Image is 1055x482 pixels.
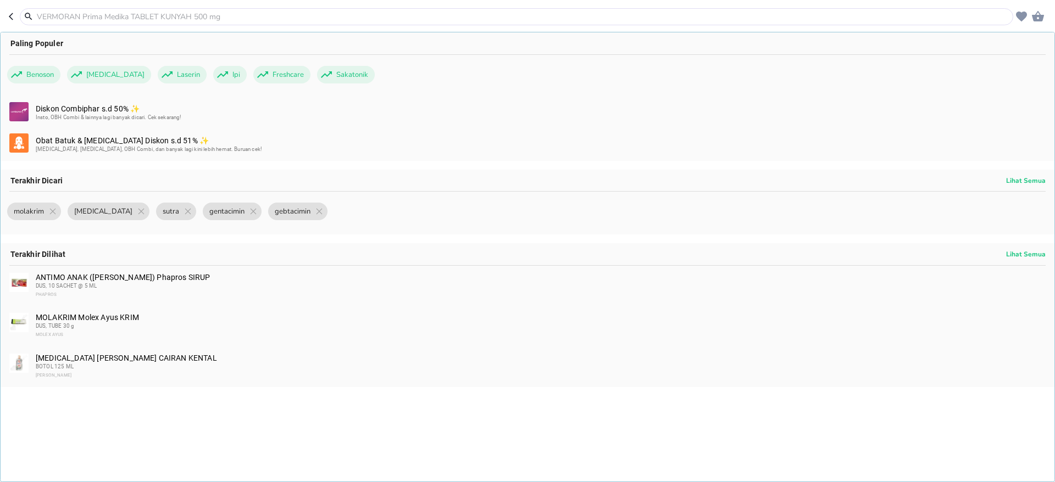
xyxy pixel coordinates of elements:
[170,66,207,83] span: Laserin
[9,102,29,121] img: 7d61cdf7-11f2-4e42-80ba-7b4e2ad80231.svg
[213,66,247,83] div: Ipi
[317,66,375,83] div: Sakatonik
[253,66,310,83] div: Freshcare
[36,11,1010,23] input: VERMORAN Prima Medika TABLET KUNYAH 500 mg
[268,203,327,220] div: gebtacimin
[36,146,262,152] span: [MEDICAL_DATA], [MEDICAL_DATA], OBH Combi, dan banyak lagi kini lebih hemat. Buruan cek!
[80,66,151,83] span: [MEDICAL_DATA]
[7,203,51,220] span: molakrim
[36,283,97,289] span: DUS, 10 SACHET @ 5 ML
[158,66,207,83] div: Laserin
[20,66,60,83] span: Benoson
[36,332,64,337] span: MOLEX AYUS
[36,323,74,329] span: DUS, TUBE 30 g
[226,66,247,83] span: Ipi
[1006,250,1046,259] p: Lihat Semua
[36,104,1045,122] div: Diskon Combiphar s.d 50% ✨
[1,32,1054,54] div: Paling Populer
[7,66,60,83] div: Benoson
[266,66,310,83] span: Freshcare
[9,133,29,153] img: bf3c15e8-4dfe-463f-b651-92c7aa8c02bc.svg
[68,203,139,220] span: [MEDICAL_DATA]
[268,203,317,220] span: gebtacimin
[156,203,186,220] span: sutra
[36,354,1045,380] div: [MEDICAL_DATA] [PERSON_NAME] CAIRAN KENTAL
[36,273,1045,299] div: ANTIMO ANAK ([PERSON_NAME]) Phapros SIRUP
[68,203,149,220] div: [MEDICAL_DATA]
[7,203,61,220] div: molakrim
[330,66,375,83] span: Sakatonik
[203,203,262,220] div: gentacimin
[36,136,1045,154] div: Obat Batuk & [MEDICAL_DATA] Diskon s.d 51% ✨
[203,203,251,220] span: gentacimin
[1006,176,1046,185] p: Lihat Semua
[36,292,57,297] span: PHAPROS
[1,243,1054,265] div: Terakhir Dilihat
[36,373,71,378] span: [PERSON_NAME]
[156,203,196,220] div: sutra
[1,170,1054,192] div: Terakhir Dicari
[67,66,151,83] div: [MEDICAL_DATA]
[36,313,1045,339] div: MOLAKRIM Molex Ayus KRIM
[36,363,74,369] span: BOTOL 125 ML
[36,114,182,120] span: Insto, OBH Combi & lainnya lagi banyak dicari. Cek sekarang!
